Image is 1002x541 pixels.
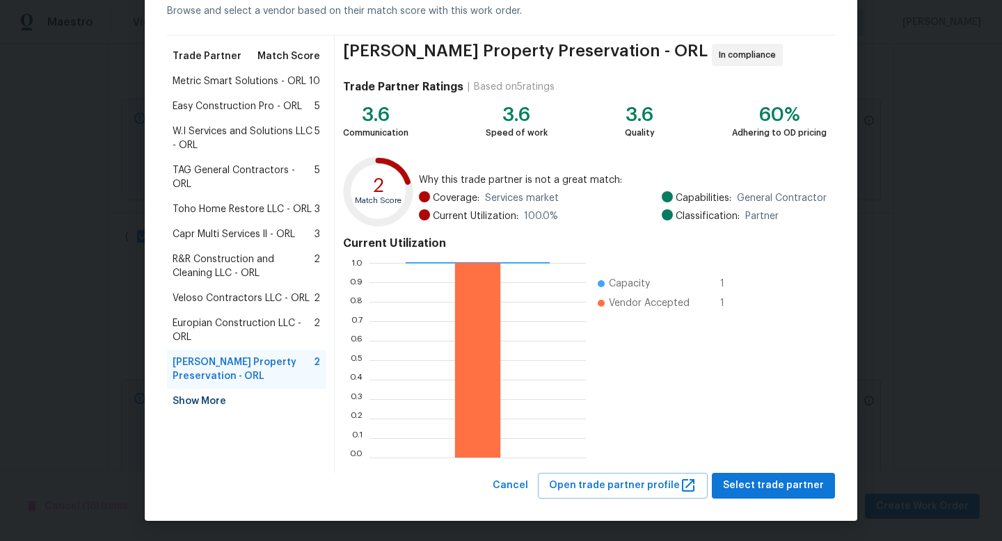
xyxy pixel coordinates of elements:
[309,74,320,88] span: 10
[720,277,742,291] span: 1
[314,291,320,305] span: 2
[314,355,320,383] span: 2
[257,49,320,63] span: Match Score
[486,126,548,140] div: Speed of work
[351,317,363,325] text: 0.7
[350,337,363,345] text: 0.6
[352,434,363,442] text: 0.1
[173,202,312,216] span: Toho Home Restore LLC - ORL
[167,389,326,414] div: Show More
[487,473,534,499] button: Cancel
[524,209,558,223] span: 100.0 %
[349,376,363,384] text: 0.4
[419,173,827,187] span: Why this trade partner is not a great match:
[493,477,528,494] span: Cancel
[173,252,314,280] span: R&R Construction and Cleaning LLC - ORL
[549,477,697,494] span: Open trade partner profile
[737,191,827,205] span: General Contractor
[720,296,742,310] span: 1
[538,473,708,499] button: Open trade partner profile
[350,395,363,403] text: 0.3
[463,80,474,94] div: |
[349,298,363,306] text: 0.8
[315,227,320,241] span: 3
[315,202,320,216] span: 3
[351,259,363,267] text: 1.0
[315,163,320,191] span: 5
[343,108,408,122] div: 3.6
[723,477,824,494] span: Select trade partner
[343,44,708,66] span: [PERSON_NAME] Property Preservation - ORL
[485,191,559,205] span: Services market
[173,99,302,113] span: Easy Construction Pro - ORL
[350,414,363,423] text: 0.2
[173,291,310,305] span: Veloso Contractors LLC - ORL
[173,124,315,152] span: W.I Services and Solutions LLC - ORL
[343,80,463,94] h4: Trade Partner Ratings
[314,316,320,344] span: 2
[373,176,384,195] text: 2
[625,108,655,122] div: 3.6
[625,126,655,140] div: Quality
[433,191,479,205] span: Coverage:
[433,209,518,223] span: Current Utilization:
[676,209,740,223] span: Classification:
[314,252,320,280] span: 2
[343,236,827,250] h4: Current Utilization
[349,278,363,286] text: 0.9
[719,48,781,62] span: In compliance
[173,74,306,88] span: Metric Smart Solutions - ORL
[173,355,314,383] span: [PERSON_NAME] Property Preservation - ORL
[173,227,295,241] span: Capr Multi Services ll - ORL
[486,108,548,122] div: 3.6
[355,197,401,204] text: Match Score
[343,126,408,140] div: Communication
[349,453,363,462] text: 0.0
[676,191,731,205] span: Capabilities:
[350,356,363,364] text: 0.5
[732,126,827,140] div: Adhering to OD pricing
[745,209,779,223] span: Partner
[609,296,690,310] span: Vendor Accepted
[474,80,555,94] div: Based on 5 ratings
[173,163,315,191] span: TAG General Contractors - ORL
[173,316,314,344] span: Europian Construction LLC - ORL
[173,49,241,63] span: Trade Partner
[315,124,320,152] span: 5
[712,473,835,499] button: Select trade partner
[732,108,827,122] div: 60%
[315,99,320,113] span: 5
[609,277,650,291] span: Capacity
